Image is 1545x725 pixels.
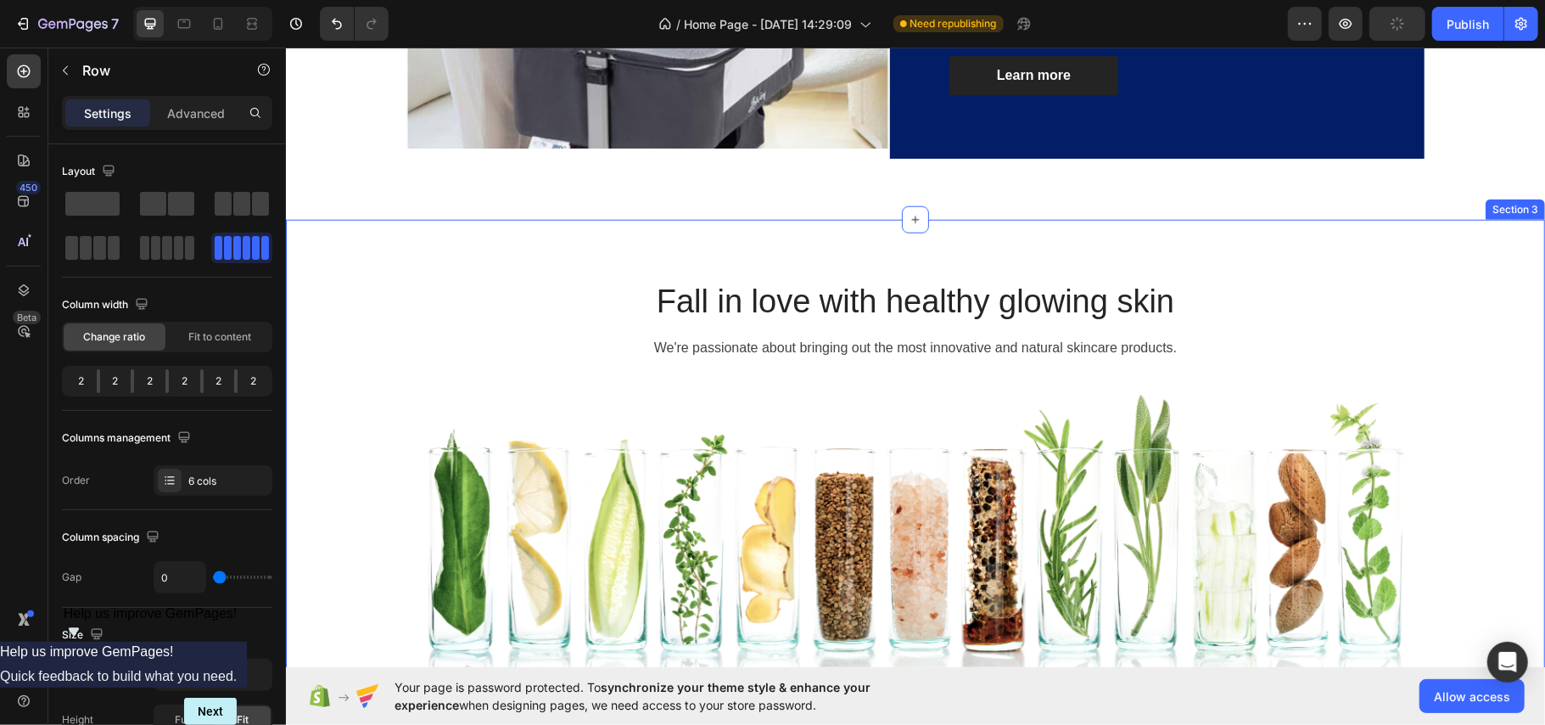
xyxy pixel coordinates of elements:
span: Help us improve GemPages! [64,606,238,621]
div: Open Intercom Messenger [1487,642,1528,683]
p: Row [82,60,227,81]
span: Your page is password protected. To when designing pages, we need access to your store password. [395,678,937,714]
div: Column spacing [62,526,163,549]
button: 7 [7,7,126,41]
div: Column width [62,294,152,317]
button: Allow access [1419,679,1525,713]
div: 2 [238,369,269,393]
span: Home Page - [DATE] 14:29:09 [685,15,853,33]
div: Gap [62,570,81,585]
div: Undo/Redo [320,7,389,41]
div: Order [62,473,90,488]
div: 2 [169,369,200,393]
iframe: Design area [286,48,1545,667]
div: 6 cols [188,474,268,489]
div: Beta [13,311,41,324]
button: Publish [1432,7,1503,41]
div: 2 [204,369,235,393]
div: Layout [62,160,119,183]
span: Need republishing [910,16,997,31]
div: 2 [65,369,97,393]
div: Section 3 [1203,155,1256,170]
span: Allow access [1434,688,1510,705]
input: Auto [154,562,205,593]
button: Show survey - Help us improve GemPages! [64,606,238,642]
span: Fit to content [188,329,251,345]
p: Settings [84,104,132,122]
img: Alt Image [120,340,1139,677]
div: Columns management [62,427,194,450]
p: Advanced [167,104,225,122]
span: Change ratio [84,329,146,345]
p: 7 [111,14,119,34]
span: / [677,15,681,33]
div: Publish [1447,15,1489,33]
span: synchronize your theme style & enhance your experience [395,680,870,712]
div: 450 [16,181,41,194]
div: 2 [100,369,132,393]
div: 2 [134,369,165,393]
